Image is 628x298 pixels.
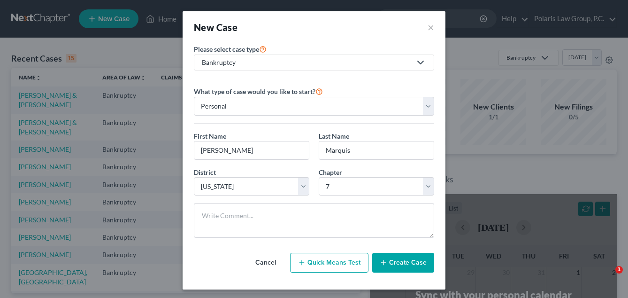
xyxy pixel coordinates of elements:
[596,266,619,289] iframe: Intercom live chat
[428,21,434,34] button: ×
[372,253,434,273] button: Create Case
[245,253,286,272] button: Cancel
[194,22,237,33] strong: New Case
[290,253,368,273] button: Quick Means Test
[319,168,342,176] span: Chapter
[194,141,309,159] input: Enter First Name
[194,168,216,176] span: District
[194,45,259,53] span: Please select case type
[194,86,323,97] label: What type of case would you like to start?
[202,58,411,67] div: Bankruptcy
[319,132,349,140] span: Last Name
[615,266,623,274] span: 1
[319,141,434,159] input: Enter Last Name
[194,132,226,140] span: First Name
